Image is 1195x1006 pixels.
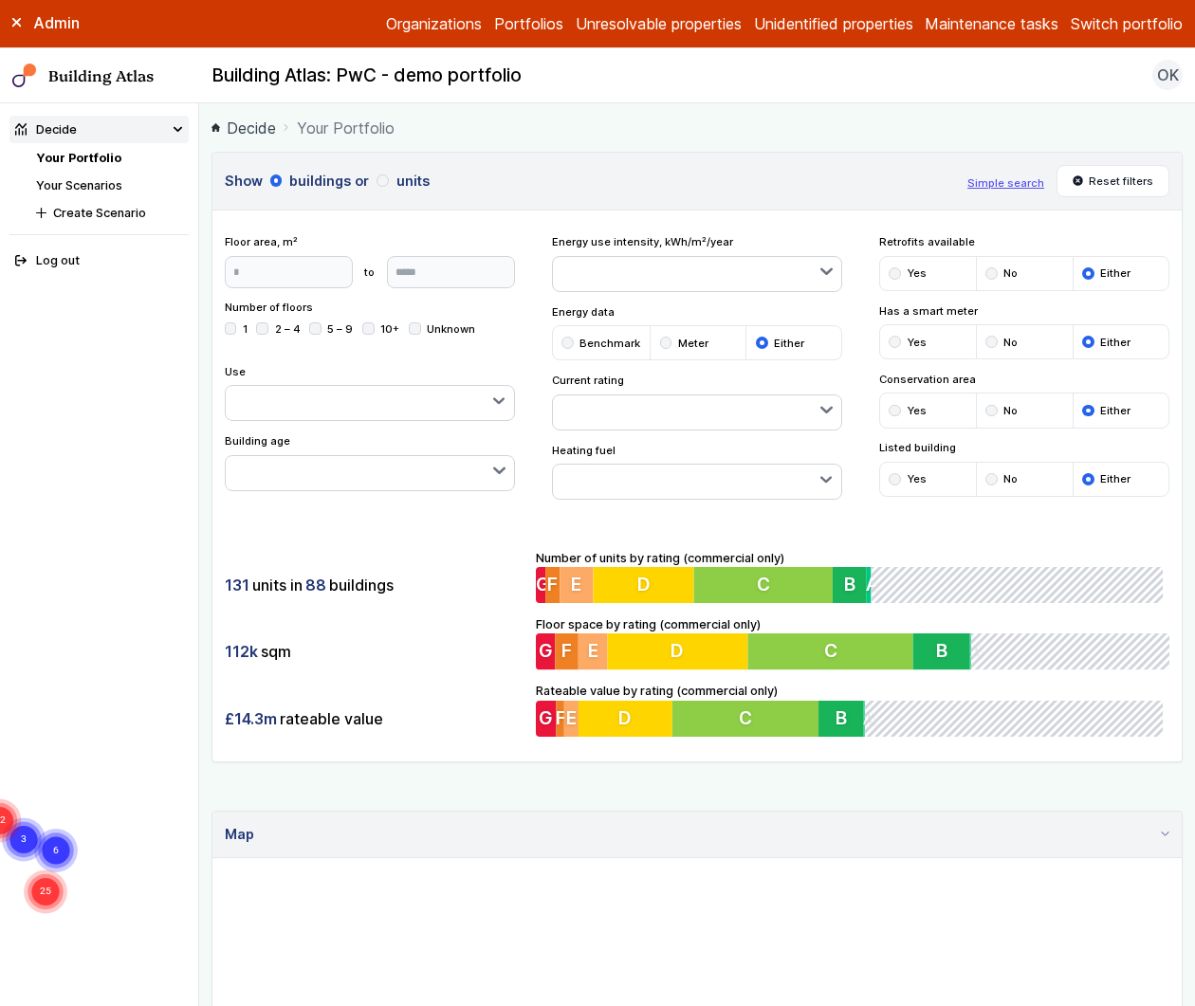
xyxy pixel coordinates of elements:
[867,706,879,729] span: A
[536,573,550,595] span: G
[225,171,956,192] h3: Show
[556,633,579,669] button: F
[540,706,554,729] span: G
[225,234,516,287] div: Floor area, m²
[539,640,553,663] span: G
[12,64,37,88] img: main-0bbd2752.svg
[970,633,971,669] button: A
[546,567,561,603] button: F
[671,640,685,663] span: D
[913,633,970,669] button: B
[225,364,516,422] div: Use
[225,567,524,603] div: units in buildings
[879,372,1170,387] span: Conservation area
[557,701,564,737] button: F
[557,706,567,729] span: F
[225,701,524,737] div: rateable value
[748,633,913,669] button: C
[836,567,871,603] button: B
[579,633,608,669] button: E
[561,567,595,603] button: E
[536,701,557,737] button: G
[9,247,190,275] button: Log out
[879,303,1170,319] span: Has a smart meter
[36,178,122,192] a: Your Scenarios
[536,567,545,603] button: G
[579,701,674,737] button: D
[225,708,277,729] span: £14.3m
[564,701,579,737] button: E
[879,440,1170,455] span: Listed building
[576,12,742,35] a: Unresolvable properties
[225,256,516,288] form: to
[552,373,843,430] div: Current rating
[494,12,563,35] a: Portfolios
[572,573,582,595] span: E
[936,640,947,663] span: B
[225,433,516,491] div: Building age
[211,117,276,139] a: Decide
[838,706,850,729] span: B
[15,120,77,138] div: Decide
[225,641,258,662] span: 112k
[536,682,1169,737] div: Rateable value by rating (commercial only)
[536,633,555,669] button: G
[1071,12,1183,35] button: Switch portfolio
[870,573,882,595] span: A
[297,117,395,139] span: Your Portfolio
[1157,64,1179,86] span: OK
[36,151,121,165] a: Your Portfolio
[552,304,843,361] div: Energy data
[638,573,652,595] span: D
[742,706,755,729] span: C
[822,701,868,737] button: B
[561,640,572,663] span: F
[925,12,1058,35] a: Maintenance tasks
[225,633,524,669] div: sqm
[548,573,559,595] span: F
[1152,60,1183,90] button: OK
[970,640,983,663] span: A
[608,633,748,669] button: D
[552,234,843,292] div: Energy use intensity, kWh/m²/year
[595,567,696,603] button: D
[674,701,822,737] button: C
[552,443,843,501] div: Heating fuel
[824,640,837,663] span: C
[588,640,598,663] span: E
[879,234,1170,249] span: Retrofits available
[212,812,1182,858] summary: Map
[225,575,249,595] span: 131
[1057,165,1170,197] button: Reset filters
[567,706,578,729] span: E
[967,175,1044,191] button: Simple search
[696,567,836,603] button: C
[754,12,913,35] a: Unidentified properties
[847,573,858,595] span: B
[620,706,634,729] span: D
[9,116,190,143] summary: Decide
[536,549,1169,604] div: Number of units by rating (commercial only)
[867,701,868,737] button: A
[211,64,522,88] h2: Building Atlas: PwC - demo portfolio
[225,300,516,351] div: Number of floors
[870,567,874,603] button: A
[305,575,326,595] span: 88
[760,573,773,595] span: C
[30,199,189,227] button: Create Scenario
[386,12,482,35] a: Organizations
[536,615,1169,670] div: Floor space by rating (commercial only)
